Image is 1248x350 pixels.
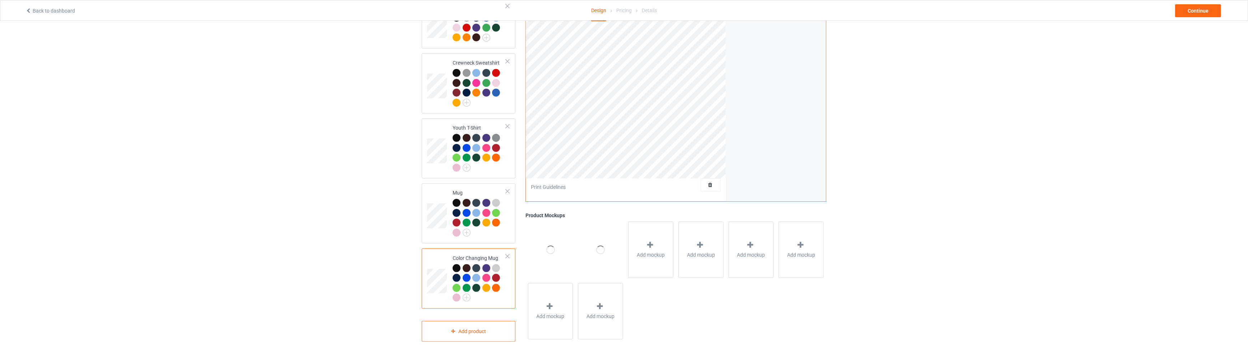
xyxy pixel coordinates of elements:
[453,189,506,236] div: Mug
[678,221,724,278] div: Add mockup
[687,251,715,258] span: Add mockup
[628,221,673,278] div: Add mockup
[578,283,623,339] div: Add mockup
[642,0,657,20] div: Details
[422,183,515,243] div: Mug
[25,8,75,14] a: Back to dashboard
[586,313,614,320] span: Add mockup
[422,321,515,342] div: Add product
[1175,4,1221,17] div: Continue
[453,59,506,106] div: Crewneck Sweatshirt
[787,251,815,258] span: Add mockup
[422,248,515,308] div: Color Changing Mug
[616,0,632,20] div: Pricing
[453,255,506,301] div: Color Changing Mug
[591,0,606,21] div: Design
[422,53,515,113] div: Crewneck Sweatshirt
[463,164,471,172] img: svg+xml;base64,PD94bWwgdmVyc2lvbj0iMS4wIiBlbmNvZGluZz0iVVRGLTgiPz4KPHN2ZyB3aWR0aD0iMjJweCIgaGVpZ2...
[737,251,765,258] span: Add mockup
[779,221,824,278] div: Add mockup
[463,229,471,237] img: svg+xml;base64,PD94bWwgdmVyc2lvbj0iMS4wIiBlbmNvZGluZz0iVVRGLTgiPz4KPHN2ZyB3aWR0aD0iMjJweCIgaGVpZ2...
[422,118,515,178] div: Youth T-Shirt
[531,183,566,191] div: Print Guidelines
[537,313,565,320] span: Add mockup
[637,251,665,258] span: Add mockup
[453,124,506,171] div: Youth T-Shirt
[492,134,500,142] img: heather_texture.png
[525,212,826,219] div: Product Mockups
[453,4,506,41] div: Long Sleeve Tee
[463,294,471,302] img: svg+xml;base64,PD94bWwgdmVyc2lvbj0iMS4wIiBlbmNvZGluZz0iVVRGLTgiPz4KPHN2ZyB3aWR0aD0iMjJweCIgaGVpZ2...
[463,99,471,107] img: svg+xml;base64,PD94bWwgdmVyc2lvbj0iMS4wIiBlbmNvZGluZz0iVVRGLTgiPz4KPHN2ZyB3aWR0aD0iMjJweCIgaGVpZ2...
[528,283,573,339] div: Add mockup
[729,221,774,278] div: Add mockup
[482,34,490,42] img: svg+xml;base64,PD94bWwgdmVyc2lvbj0iMS4wIiBlbmNvZGluZz0iVVRGLTgiPz4KPHN2ZyB3aWR0aD0iMjJweCIgaGVpZ2...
